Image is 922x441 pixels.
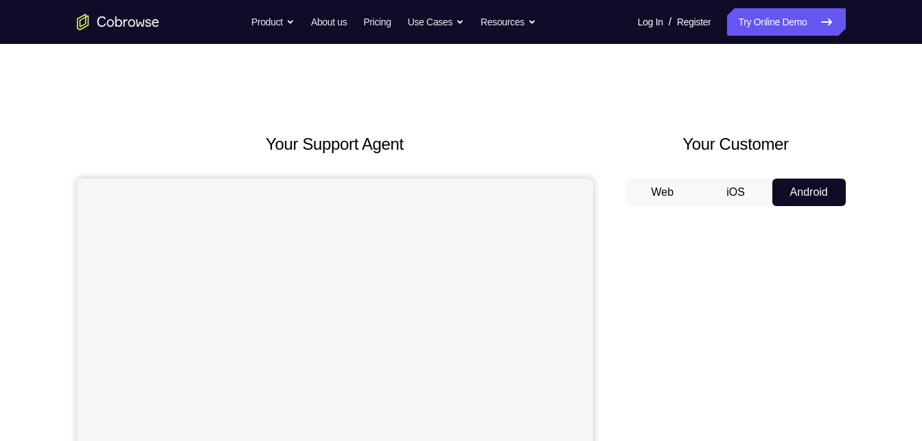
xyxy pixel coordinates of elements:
button: Resources [481,8,536,36]
a: Go to the home page [77,14,159,30]
a: Register [677,8,711,36]
a: About us [311,8,347,36]
button: Product [251,8,295,36]
h2: Your Customer [626,132,846,157]
span: / [669,14,671,30]
button: Use Cases [408,8,464,36]
button: Android [772,179,846,206]
button: Web [626,179,700,206]
a: Pricing [363,8,391,36]
a: Try Online Demo [727,8,845,36]
a: Log In [638,8,663,36]
h2: Your Support Agent [77,132,593,157]
button: iOS [699,179,772,206]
